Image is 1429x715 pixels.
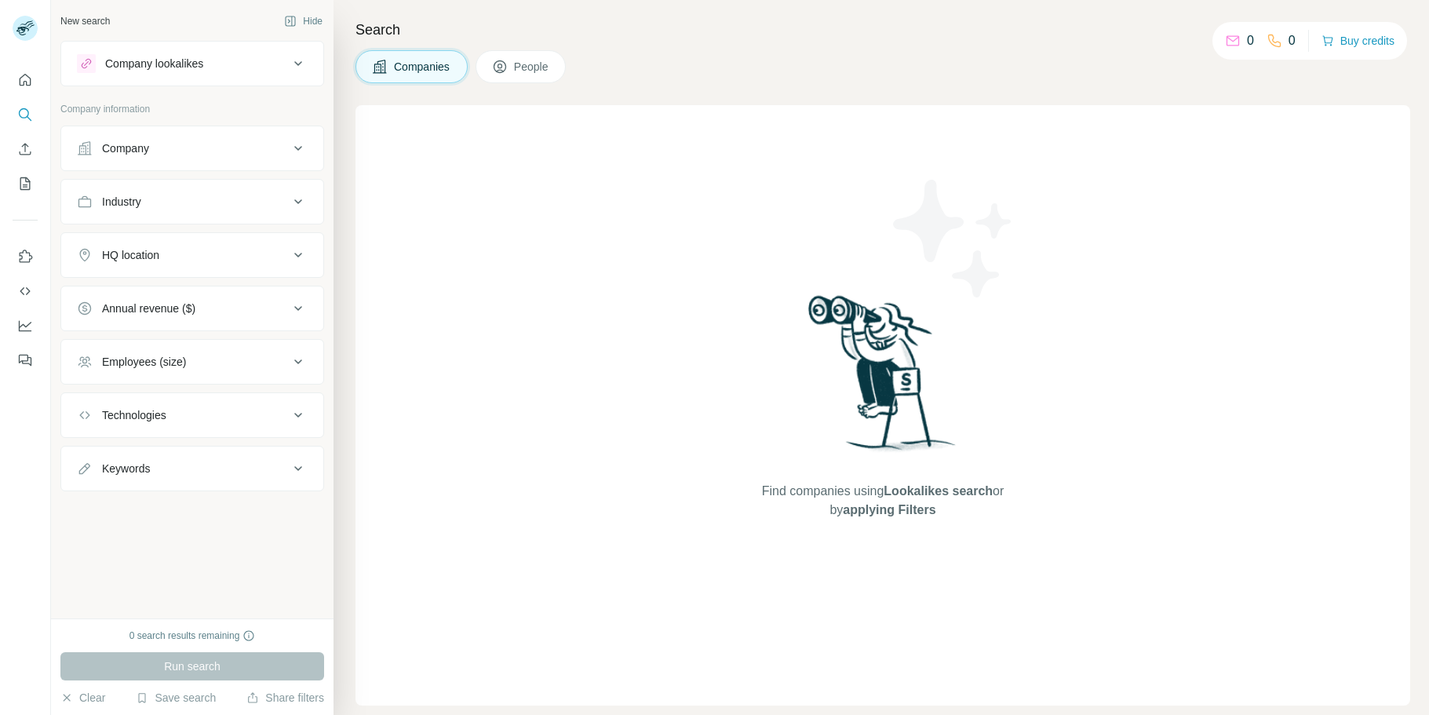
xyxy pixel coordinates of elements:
button: Hide [273,9,334,33]
button: My lists [13,170,38,198]
div: 0 search results remaining [129,629,256,643]
button: Technologies [61,396,323,434]
button: Save search [136,690,216,706]
div: Technologies [102,407,166,423]
div: HQ location [102,247,159,263]
button: Clear [60,690,105,706]
div: Annual revenue ($) [102,301,195,316]
p: 0 [1247,31,1254,50]
button: Feedback [13,346,38,374]
h4: Search [355,19,1410,41]
span: Lookalikes search [884,484,993,498]
img: Surfe Illustration - Woman searching with binoculars [801,291,964,466]
button: Quick start [13,66,38,94]
button: Share filters [246,690,324,706]
div: Company [102,140,149,156]
div: Keywords [102,461,150,476]
p: Company information [60,102,324,116]
span: applying Filters [843,503,935,516]
button: Employees (size) [61,343,323,381]
img: Surfe Illustration - Stars [883,168,1024,309]
button: Industry [61,183,323,221]
button: Company [61,130,323,167]
div: New search [60,14,110,28]
button: Company lookalikes [61,45,323,82]
button: Use Surfe on LinkedIn [13,243,38,271]
div: Industry [102,194,141,210]
button: Annual revenue ($) [61,290,323,327]
button: Buy credits [1321,30,1394,52]
button: Dashboard [13,312,38,340]
button: HQ location [61,236,323,274]
button: Use Surfe API [13,277,38,305]
p: 0 [1289,31,1296,50]
span: Companies [394,59,451,75]
button: Search [13,100,38,129]
span: People [514,59,550,75]
div: Employees (size) [102,354,186,370]
span: Find companies using or by [757,482,1008,520]
button: Enrich CSV [13,135,38,163]
button: Keywords [61,450,323,487]
div: Company lookalikes [105,56,203,71]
